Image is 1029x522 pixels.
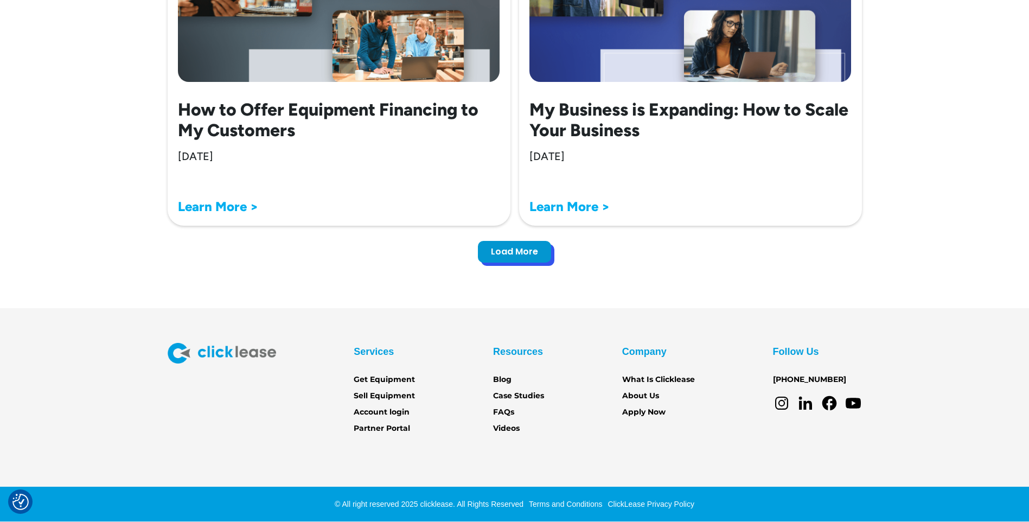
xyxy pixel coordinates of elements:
div: [DATE] [529,149,565,163]
button: Consent Preferences [12,494,29,510]
img: Clicklease logo [168,343,276,364]
a: Get Equipment [354,374,415,386]
a: Partner Portal [354,423,410,435]
div: Resources [493,343,543,360]
div: Services [354,343,394,360]
h2: My Business is Expanding: How to Scale Your Business [529,99,852,141]
a: Apply Now [622,406,666,418]
h2: How to Offer Equipment Financing to My Customers [178,99,500,141]
div: © All right reserved 2025 clicklease. All Rights Reserved [335,499,523,510]
div: Load More [491,246,538,257]
a: Next Page [478,241,551,263]
a: Account login [354,406,410,418]
a: Terms and Conditions [526,500,602,508]
a: ClickLease Privacy Policy [605,500,694,508]
a: Case Studies [493,390,544,402]
a: [PHONE_NUMBER] [773,374,846,386]
a: Learn More > [529,199,610,214]
img: Revisit consent button [12,494,29,510]
a: What Is Clicklease [622,374,695,386]
div: Follow Us [773,343,819,360]
div: List [168,226,862,265]
a: FAQs [493,406,514,418]
div: [DATE] [178,149,213,163]
a: Blog [493,374,512,386]
div: Company [622,343,667,360]
a: About Us [622,390,659,402]
a: Learn More > [178,199,258,214]
a: Videos [493,423,520,435]
a: Sell Equipment [354,390,415,402]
